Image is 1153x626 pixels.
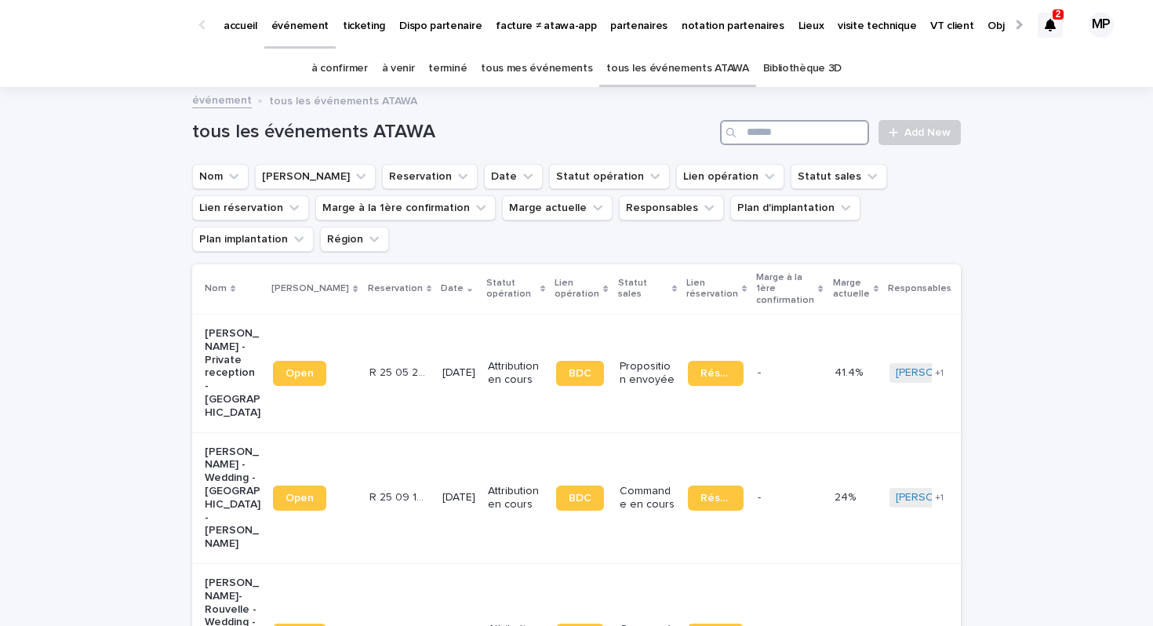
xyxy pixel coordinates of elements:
[205,446,260,551] p: [PERSON_NAME] - Wedding - [GEOGRAPHIC_DATA]-[PERSON_NAME]
[835,363,866,380] p: 41.4%
[961,275,1026,304] p: Plan d'implantation
[484,164,543,189] button: Date
[286,368,314,379] span: Open
[618,275,668,304] p: Statut sales
[442,491,475,504] p: [DATE]
[441,280,464,297] p: Date
[273,486,326,511] a: Open
[720,120,869,145] input: Search
[1056,9,1061,20] p: 2
[688,361,744,386] a: Réservation
[756,269,814,309] p: Marge à la 1ère confirmation
[320,227,389,252] button: Région
[192,121,714,144] h1: tous les événements ATAWA
[758,488,764,504] p: -
[192,227,314,252] button: Plan implantation
[888,280,951,297] p: Responsables
[488,485,544,511] p: Attribution en cours
[255,164,376,189] button: Lien Stacker
[369,363,428,380] p: R 25 05 263
[833,275,870,304] p: Marge actuelle
[382,50,415,87] a: à venir
[481,50,592,87] a: tous mes événements
[269,91,417,108] p: tous les événements ATAWA
[730,195,860,220] button: Plan d'implantation
[486,275,536,304] p: Statut opération
[31,9,184,41] img: Ls34BcGeRexTGTNfXpUC
[271,280,349,297] p: [PERSON_NAME]
[273,361,326,386] a: Open
[428,50,467,87] a: terminé
[442,366,475,380] p: [DATE]
[935,493,944,503] span: + 1
[620,485,675,511] p: Commande en cours
[676,164,784,189] button: Lien opération
[286,493,314,504] span: Open
[205,327,260,420] p: [PERSON_NAME] - Private reception - [GEOGRAPHIC_DATA]
[758,363,764,380] p: -
[835,488,859,504] p: 24%
[555,275,599,304] p: Lien opération
[904,127,951,138] span: Add New
[896,366,981,380] a: [PERSON_NAME]
[569,493,591,504] span: BDC
[205,280,227,297] p: Nom
[700,368,731,379] span: Réservation
[878,120,961,145] a: Add New
[619,195,724,220] button: Responsables
[549,164,670,189] button: Statut opération
[688,486,744,511] a: Réservation
[896,491,981,504] a: [PERSON_NAME]
[606,50,748,87] a: tous les événements ATAWA
[382,164,478,189] button: Reservation
[315,195,496,220] button: Marge à la 1ère confirmation
[192,164,249,189] button: Nom
[569,368,591,379] span: BDC
[1089,13,1114,38] div: MP
[368,280,423,297] p: Reservation
[620,360,675,387] p: Proposition envoyée
[1038,13,1063,38] div: 2
[686,275,738,304] p: Lien réservation
[502,195,613,220] button: Marge actuelle
[700,493,731,504] span: Réservation
[556,361,604,386] a: BDC
[791,164,887,189] button: Statut sales
[369,488,428,504] p: R 25 09 147
[311,50,368,87] a: à confirmer
[488,360,544,387] p: Attribution en cours
[192,195,309,220] button: Lien réservation
[763,50,842,87] a: Bibliothèque 3D
[935,369,944,378] span: + 1
[192,90,252,108] a: événement
[556,486,604,511] a: BDC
